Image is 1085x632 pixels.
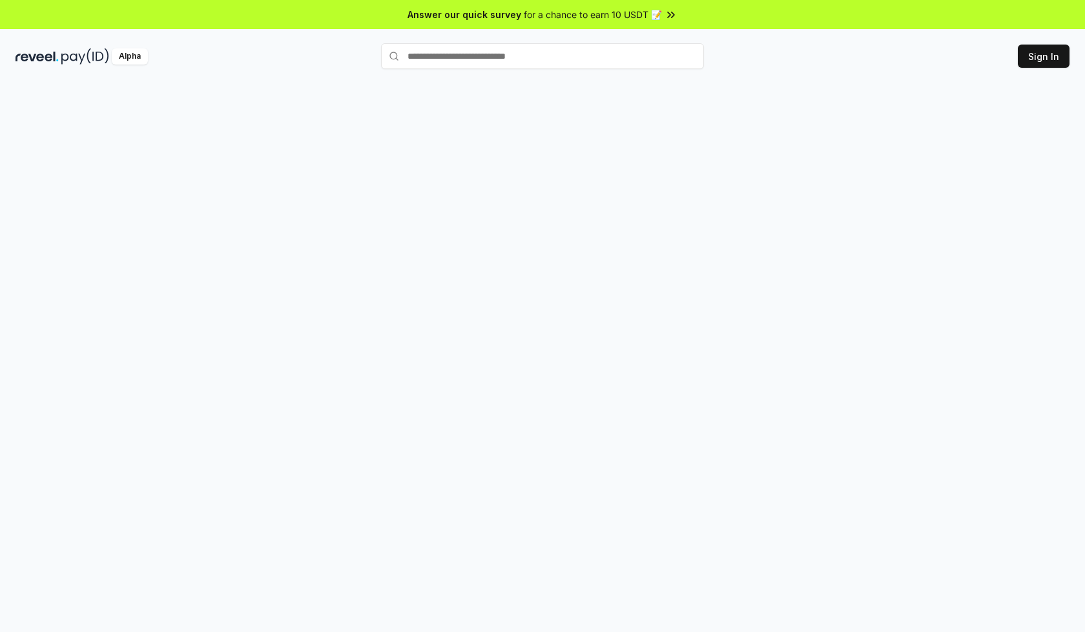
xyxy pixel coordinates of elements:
[15,48,59,65] img: reveel_dark
[408,8,521,21] span: Answer our quick survey
[1018,45,1069,68] button: Sign In
[524,8,662,21] span: for a chance to earn 10 USDT 📝
[112,48,148,65] div: Alpha
[61,48,109,65] img: pay_id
